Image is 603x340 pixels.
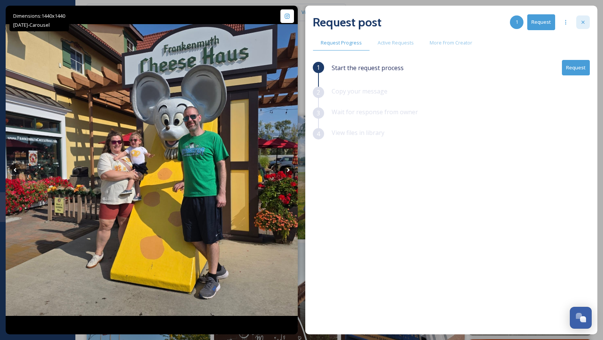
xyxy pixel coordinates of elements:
img: We had a blast at Oktoberfest this past weekend and spent time exploring Frankenmuth #adventureso... [6,24,298,316]
span: Copy your message [332,87,387,95]
span: 3 [317,109,320,118]
span: [DATE] - Carousel [13,21,50,28]
button: Request [527,14,555,30]
span: 1 [516,18,518,26]
button: Request [562,60,590,75]
span: View files in library [332,129,384,137]
span: More From Creator [430,39,472,46]
span: 4 [317,129,320,138]
button: Open Chat [570,307,592,329]
h2: Request post [313,13,381,31]
span: Dimensions: 1440 x 1440 [13,12,65,19]
span: Start the request process [332,63,404,72]
span: Request Progress [321,39,362,46]
span: Active Requests [378,39,414,46]
span: Wait for response from owner [332,108,418,116]
span: 1 [317,63,320,72]
span: 2 [317,88,320,97]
